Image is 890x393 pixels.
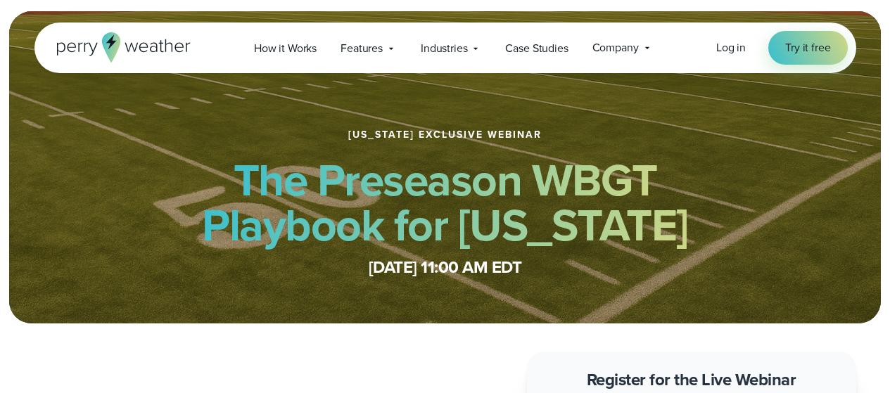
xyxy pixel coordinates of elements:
[768,31,847,65] a: Try it free
[785,39,830,56] span: Try it free
[369,255,522,280] strong: [DATE] 11:00 AM EDT
[421,40,467,57] span: Industries
[592,39,639,56] span: Company
[341,40,383,57] span: Features
[505,40,568,57] span: Case Studies
[254,40,317,57] span: How it Works
[587,367,796,392] strong: Register for the Live Webinar
[493,34,580,63] a: Case Studies
[716,39,746,56] a: Log in
[242,34,329,63] a: How it Works
[348,129,542,141] h1: [US_STATE] Exclusive Webinar
[202,147,688,258] strong: The Preseason WBGT Playbook for [US_STATE]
